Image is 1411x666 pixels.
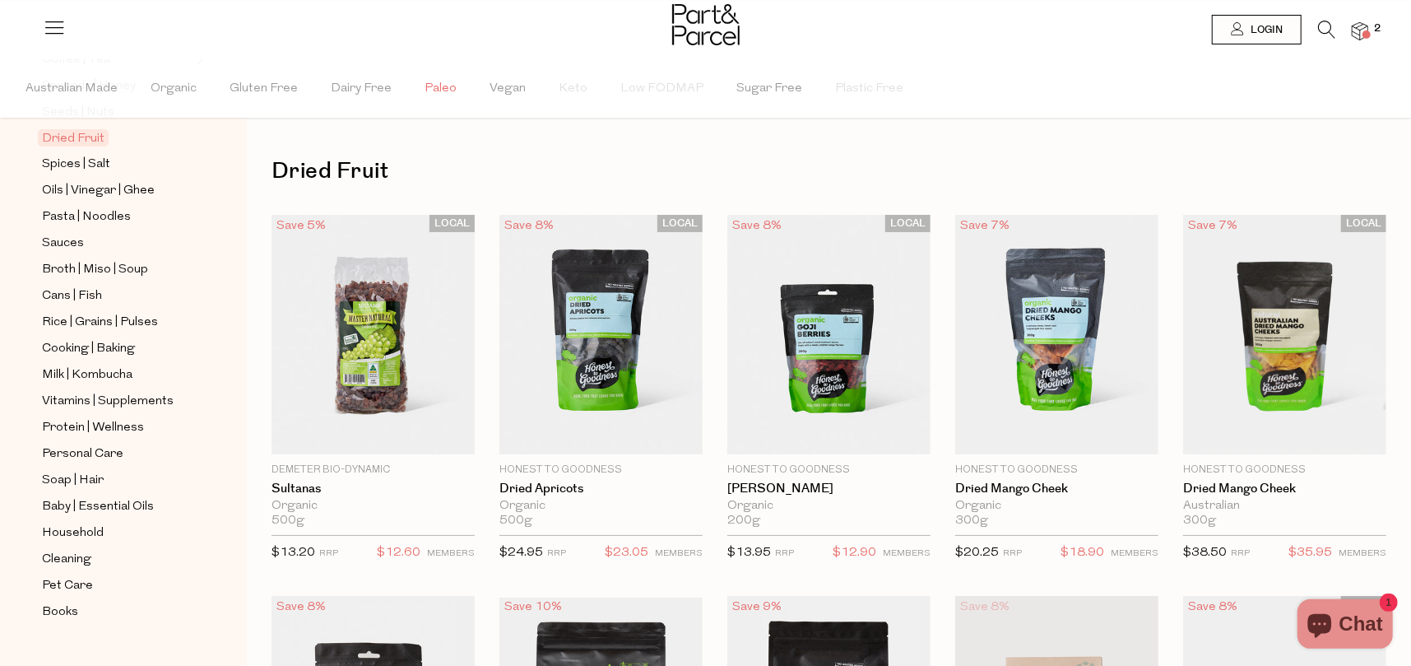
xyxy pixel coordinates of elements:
span: $13.20 [272,547,315,559]
span: $23.05 [605,543,648,564]
div: Save 7% [1183,215,1242,237]
div: Save 9% [727,596,787,618]
span: $35.95 [1288,543,1332,564]
span: 300g [955,514,988,529]
span: Low FODMAP [620,60,703,118]
span: 500g [272,514,304,529]
span: LOCAL [885,215,931,232]
span: Cooking | Baking [42,339,135,359]
a: Milk | Kombucha [42,365,192,385]
a: Broth | Miso | Soup [42,259,192,280]
img: Part&Parcel [672,4,740,45]
small: RRP [1231,549,1250,558]
div: Save 8% [955,596,1014,618]
span: Keto [559,60,587,118]
span: Dairy Free [331,60,392,118]
inbox-online-store-chat: Shopify online store chat [1293,599,1398,653]
span: Paleo [425,60,457,118]
span: Personal Care [42,445,123,464]
small: MEMBERS [1111,549,1158,558]
p: Honest to Goodness [1183,463,1386,477]
span: Login [1246,23,1283,37]
span: LOCAL [657,215,703,232]
span: Broth | Miso | Soup [42,260,148,280]
span: Gluten Free [230,60,298,118]
a: Dried Apricots [499,482,703,496]
span: Sugar Free [736,60,802,118]
span: Cans | Fish [42,286,102,306]
div: Organic [727,499,931,514]
p: Honest to Goodness [955,463,1158,477]
p: Demeter Bio-Dynamic [272,463,475,477]
span: Baby | Essential Oils [42,497,154,517]
img: Sultanas [272,215,475,455]
span: $20.25 [955,547,999,559]
a: Baby | Essential Oils [42,496,192,517]
span: Plastic Free [835,60,903,118]
small: MEMBERS [883,549,931,558]
h1: Dried Fruit [272,152,1386,190]
a: [PERSON_NAME] [727,482,931,496]
small: RRP [1003,549,1022,558]
span: Oils | Vinegar | Ghee [42,181,155,201]
span: LOCAL [429,215,475,232]
a: 2 [1352,22,1368,40]
p: Honest to Goodness [727,463,931,477]
a: Sauces [42,233,192,254]
span: Cleaning [42,550,91,570]
span: 300g [1183,514,1216,529]
span: 500g [499,514,532,529]
img: Dried Apricots [499,215,703,455]
div: Organic [272,499,475,514]
span: $12.90 [833,543,876,564]
img: Dried Mango Cheek [1183,215,1386,455]
a: Cans | Fish [42,286,192,306]
span: Milk | Kombucha [42,366,132,385]
span: Pet Care [42,576,93,596]
div: Organic [955,499,1158,514]
a: Sultanas [272,482,475,496]
small: MEMBERS [655,549,703,558]
a: Books [42,602,192,622]
img: Dried Mango Cheek [955,215,1158,455]
a: Household [42,523,192,543]
div: Organic [499,499,703,514]
span: 2 [1370,21,1385,36]
a: Cleaning [42,549,192,570]
span: Spices | Salt [42,155,110,175]
div: Save 8% [727,215,787,237]
span: LOCAL [1341,215,1386,232]
a: Pet Care [42,575,192,596]
small: RRP [319,549,338,558]
span: Household [42,524,104,543]
a: Dried Mango Cheek [955,482,1158,496]
span: Rice | Grains | Pulses [42,313,158,333]
a: Dried Fruit [42,128,192,148]
span: LOCAL [1341,596,1386,613]
span: $13.95 [727,547,771,559]
span: $38.50 [1183,547,1227,559]
span: Dried Fruit [38,129,109,147]
div: Save 7% [955,215,1014,237]
span: $24.95 [499,547,543,559]
small: RRP [547,549,566,558]
div: Save 8% [1183,596,1242,618]
span: Australian Made [26,60,118,118]
div: Save 8% [272,596,331,618]
span: Books [42,603,78,622]
a: Oils | Vinegar | Ghee [42,180,192,201]
a: Protein | Wellness [42,417,192,438]
a: Spices | Salt [42,154,192,175]
span: Pasta | Noodles [42,207,131,227]
small: MEMBERS [427,549,475,558]
div: Save 5% [272,215,331,237]
p: Honest to Goodness [499,463,703,477]
a: Pasta | Noodles [42,207,192,227]
span: Soap | Hair [42,471,104,491]
span: $12.60 [377,543,420,564]
a: Login [1212,15,1302,44]
div: Australian [1183,499,1386,514]
a: Dried Mango Cheek [1183,482,1386,496]
span: Vegan [490,60,526,118]
a: Vitamins | Supplements [42,391,192,412]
